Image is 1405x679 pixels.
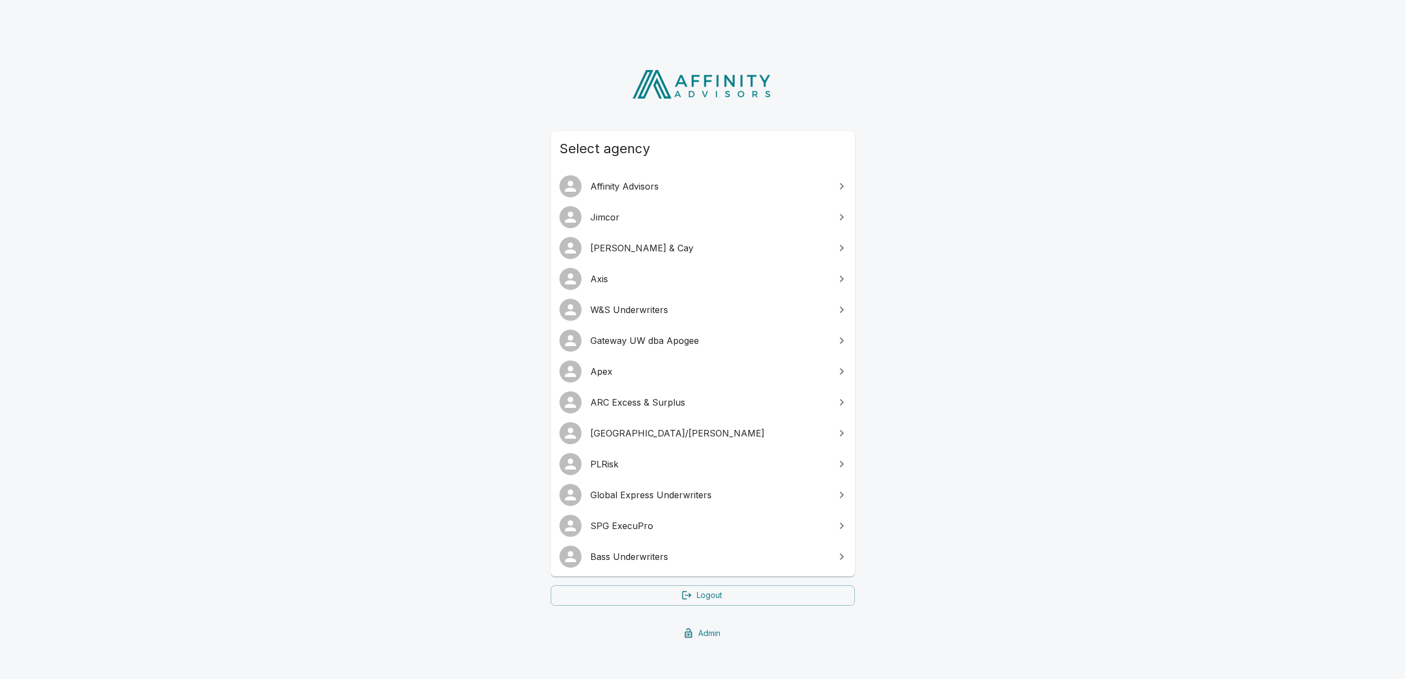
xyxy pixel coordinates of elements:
a: Jimcor [551,202,855,233]
span: ARC Excess & Surplus [590,396,828,409]
span: Select agency [559,140,846,158]
a: PLRisk [551,449,855,479]
a: [PERSON_NAME] & Cay [551,233,855,263]
span: [PERSON_NAME] & Cay [590,241,828,255]
a: Bass Underwriters [551,541,855,572]
span: Global Express Underwriters [590,488,828,502]
a: Logout [551,585,855,606]
span: W&S Underwriters [590,303,828,316]
a: ARC Excess & Surplus [551,387,855,418]
a: W&S Underwriters [551,294,855,325]
span: [GEOGRAPHIC_DATA]/[PERSON_NAME] [590,427,828,440]
span: Apex [590,365,828,378]
a: Affinity Advisors [551,171,855,202]
span: PLRisk [590,457,828,471]
a: Axis [551,263,855,294]
a: [GEOGRAPHIC_DATA]/[PERSON_NAME] [551,418,855,449]
span: Jimcor [590,211,828,224]
span: Bass Underwriters [590,550,828,563]
span: Axis [590,272,828,285]
a: Apex [551,356,855,387]
a: SPG ExecuPro [551,510,855,541]
span: Gateway UW dba Apogee [590,334,828,347]
a: Global Express Underwriters [551,479,855,510]
a: Admin [551,623,855,644]
span: Affinity Advisors [590,180,828,193]
img: Affinity Advisors Logo [623,66,782,103]
a: Gateway UW dba Apogee [551,325,855,356]
span: SPG ExecuPro [590,519,828,532]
